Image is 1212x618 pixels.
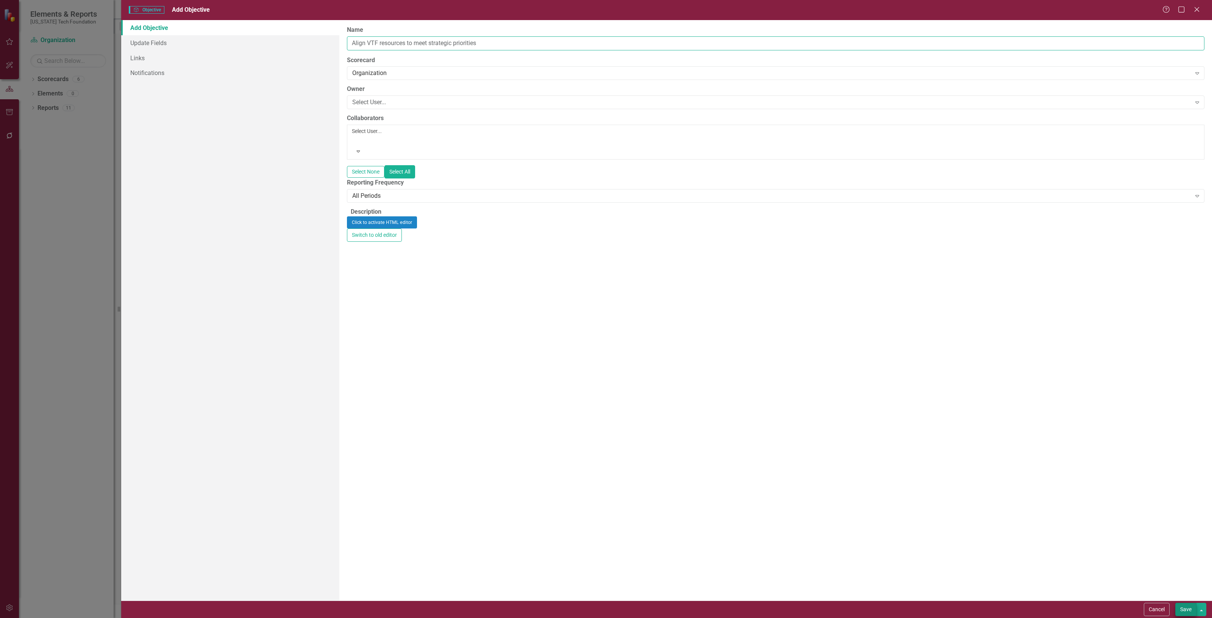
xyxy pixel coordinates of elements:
[121,35,339,50] a: Update Fields
[352,69,1191,78] div: Organization
[384,165,415,178] button: Select All
[172,6,210,13] span: Add Objective
[352,98,1191,107] div: Select User...
[121,50,339,66] a: Links
[347,208,385,216] legend: Description
[129,6,164,14] span: Objective
[347,85,1204,94] label: Owner
[347,228,402,242] button: Switch to old editor
[347,166,384,178] button: Select None
[121,65,339,80] a: Notifications
[347,178,1204,187] label: Reporting Frequency
[347,114,1204,123] label: Collaborators
[352,127,1200,135] div: Select User...
[1175,603,1196,616] button: Save
[347,216,417,228] button: Click to activate HTML editor
[121,20,339,35] a: Add Objective
[352,192,1191,200] div: All Periods
[1144,603,1170,616] button: Cancel
[347,26,1204,34] label: Name
[347,56,1204,65] label: Scorecard
[347,36,1204,50] input: Objective Name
